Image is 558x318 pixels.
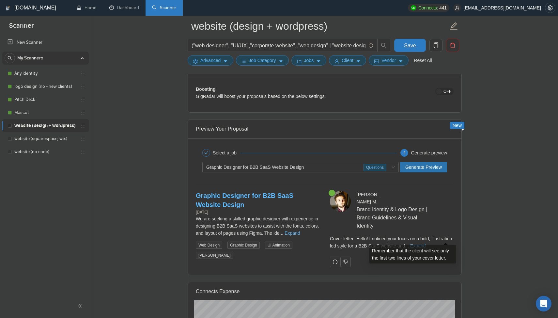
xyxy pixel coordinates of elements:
[404,41,416,50] span: Save
[340,257,351,267] button: dislike
[213,149,240,157] div: Select a job
[193,59,198,64] span: setting
[330,259,340,264] span: redo
[446,42,459,48] span: delete
[356,59,361,64] span: caret-down
[196,215,319,237] div: We are seeking a skilled graphic designer with experience in designing B2B SaaS websites to assis...
[223,59,228,64] span: caret-down
[330,235,454,249] div: Remember that the client will see only the first two lines of your cover letter.
[196,242,222,249] span: Web Design
[188,55,233,66] button: settingAdvancedcaret-down
[227,242,260,249] span: Graphic Design
[545,5,555,10] a: setting
[430,42,442,48] span: copy
[439,4,446,11] span: 441
[196,93,389,100] div: GigRadar will boost your proposals based on the below settings.
[14,132,76,145] a: website (squarespace, wix)
[411,5,416,10] img: upwork-logo.png
[236,55,288,66] button: barsJob Categorycaret-down
[280,231,284,236] span: ...
[6,3,10,13] img: logo
[450,22,458,30] span: edit
[14,93,76,106] a: Pitch Deck
[411,149,447,157] div: Generate preview
[2,36,89,49] li: New Scanner
[414,57,432,64] a: Reset All
[343,259,348,264] span: dislike
[17,52,43,65] span: My Scanners
[330,191,351,212] img: c1gBwmsl0wiQyvu_M8uhSGLuz-ytkCc3oMeAKoj00p9YS1iN2H4iZ03QCpDM1hYsmJ
[446,39,459,52] button: delete
[78,303,84,309] span: double-left
[80,97,85,102] span: holder
[334,59,339,64] span: user
[291,55,327,66] button: folderJobscaret-down
[14,145,76,158] a: website (no code)
[206,165,304,170] span: Graphic Designer for B2B SaaS Website Design
[330,236,454,248] span: Cover letter - Hello! I noticed your focus on a bold, illustration-led style for a B2B SaaS websi...
[192,41,366,50] input: Search Freelance Jobs...
[545,5,555,10] span: setting
[196,282,454,301] div: Connects Expense
[398,59,403,64] span: caret-down
[304,57,314,64] span: Jobs
[545,3,555,13] button: setting
[8,36,84,49] a: New Scanner
[265,242,292,249] span: UI Animation
[191,18,448,34] input: Scanner name...
[369,43,373,48] span: info-circle
[316,59,321,64] span: caret-down
[2,52,89,158] li: My Scanners
[400,162,447,172] button: Generate Preview
[196,119,454,138] div: Preview Your Proposal
[369,55,409,66] button: idcardVendorcaret-down
[14,106,76,119] a: Mascot
[196,87,216,92] b: Boosting
[429,39,442,52] button: copy
[241,59,246,64] span: bars
[455,6,459,10] span: user
[279,59,283,64] span: caret-down
[80,71,85,76] span: holder
[405,164,442,171] span: Generate Preview
[249,57,276,64] span: Job Category
[80,123,85,128] span: holder
[297,59,302,64] span: folder
[196,252,233,259] span: [PERSON_NAME]
[4,21,39,35] span: Scanner
[5,53,15,63] button: search
[443,88,451,95] span: OFF
[369,245,456,263] div: Remember that the client will see only the first two lines of your cover letter.
[377,39,390,52] button: search
[374,59,379,64] span: idcard
[196,209,319,215] div: [DATE]
[330,257,340,267] button: redo
[200,57,221,64] span: Advanced
[381,57,396,64] span: Vendor
[80,110,85,115] span: holder
[152,5,176,10] a: searchScanner
[357,205,434,230] span: Brand Identity & Logo Design | Brand Guidelines & Visual Identity
[204,151,208,155] span: check
[394,39,426,52] button: Save
[14,80,76,93] a: logo design (no - new clients)
[418,4,438,11] span: Connects:
[357,192,380,204] span: [PERSON_NAME] M .
[80,136,85,141] span: holder
[14,67,76,80] a: Any Identity
[14,119,76,132] a: website (design + wordpress)
[80,84,85,89] span: holder
[196,192,293,208] a: Graphic Designer for B2B SaaS Website Design
[536,296,551,311] div: Open Intercom Messenger
[378,42,390,48] span: search
[364,164,386,171] span: Questions
[403,151,406,155] span: 2
[453,123,462,128] span: New
[329,55,366,66] button: userClientcaret-down
[285,231,300,236] a: Expand
[109,5,139,10] a: dashboardDashboard
[196,216,319,236] span: We are seeking a skilled graphic designer with experience in designing B2B SaaS websites to assis...
[80,149,85,154] span: holder
[5,56,15,60] span: search
[342,57,353,64] span: Client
